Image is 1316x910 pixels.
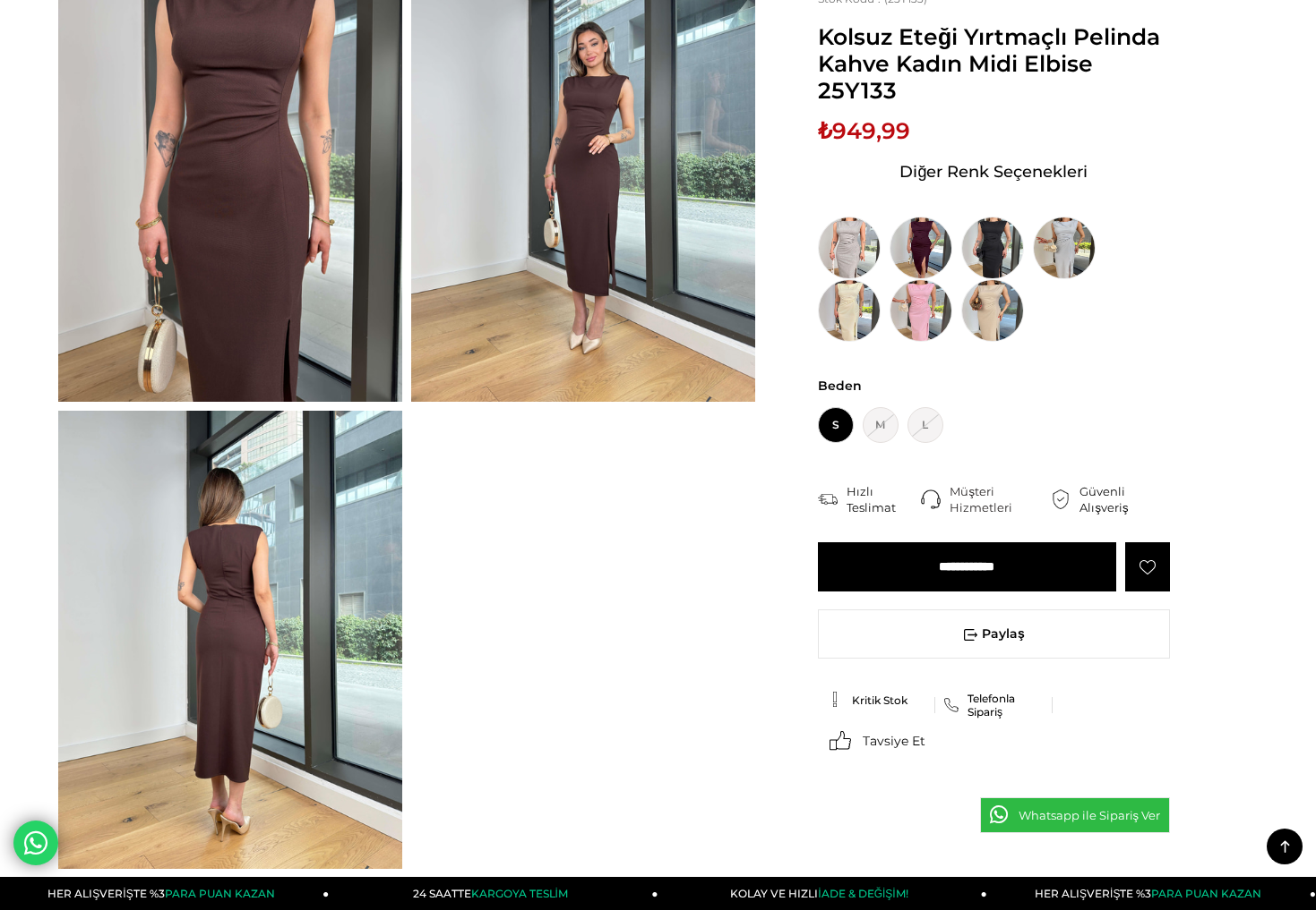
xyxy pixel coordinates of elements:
[847,483,921,515] div: Hızlı Teslimat
[980,797,1171,833] a: Whatsapp ile Sipariş Ver
[818,23,1170,104] span: Kolsuz Eteği Yırtmaçlı Pelinda Kahve Kadın Midi Elbise 25Y133
[819,610,1169,658] span: Paylaş
[987,877,1316,910] a: HER ALIŞVERİŞTE %3PARA PUAN KAZAN
[961,279,1024,342] img: Kolsuz Eteği Yırtmaçlı Pelinda Bej Kadın Midi Elbise 25Y133
[58,411,402,868] img: Pelinda elbise 25Y133
[890,217,952,279] img: Kolsuz Eteği Yırtmaçlı Pelinda Mor Kadın Midi Elbise 25Y133
[471,887,568,900] span: KARGOYA TESLİM
[899,157,1088,186] span: Diğer Renk Seçenekleri
[818,378,1170,394] span: Beden
[852,693,907,707] span: Kritik Stok
[968,692,1044,719] span: Telefonla Sipariş
[890,279,952,342] img: Kolsuz Eteği Yırtmaçlı Pelinda Pembe Kadın Midi Elbise 25Y133
[165,887,275,900] span: PARA PUAN KAZAN
[818,279,881,342] img: Kolsuz Eteği Yırtmaçlı Pelinda Sarı Kadın Midi Elbise 25Y133
[658,877,987,910] a: KOLAY VE HIZLIİADE & DEĞİŞİM!
[818,489,838,509] img: shipping.png
[818,887,907,900] span: İADE & DEĞİŞİM!
[818,217,881,279] img: Kolsuz Eteği Yırtmaçlı Pelinda Gri Kadın Midi Elbise 25Y133
[961,217,1024,279] img: Kolsuz Eteği Yırtmaçlı Pelinda Siyah Kadın Midi Elbise 25Y133
[921,489,941,509] img: call-center.png
[329,877,658,910] a: 24 SAATTEKARGOYA TESLİM
[818,117,910,144] span: ₺949,99
[863,407,899,443] span: M
[827,692,926,708] a: Kritik Stok
[818,407,854,443] span: S
[1051,489,1071,509] img: security.png
[1151,887,1261,900] span: PARA PUAN KAZAN
[1125,542,1170,591] a: Favorilere Ekle
[1033,217,1096,279] img: Kolsuz Eteği Yırtmaçlı Pelinda Mavi Kadın Midi Elbise 25Y133
[944,692,1044,719] a: Telefonla Sipariş
[863,733,925,749] span: Tavsiye Et
[950,483,1051,515] div: Müşteri Hizmetleri
[1079,483,1170,515] div: Güvenli Alışveriş
[907,407,943,443] span: L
